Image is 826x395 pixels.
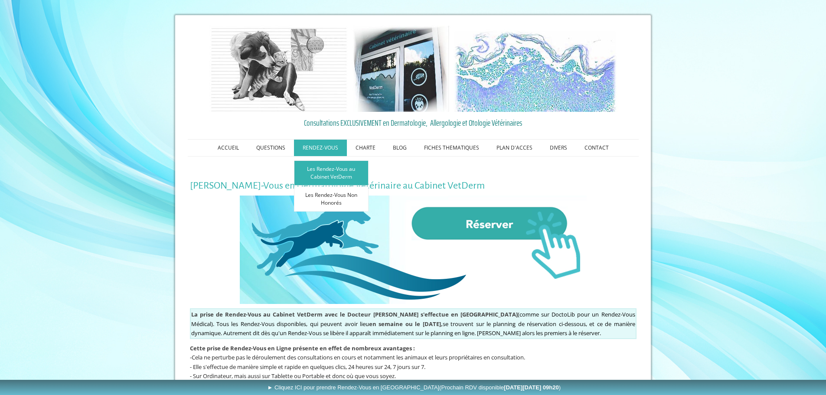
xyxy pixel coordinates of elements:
a: CONTACT [576,140,617,156]
a: Consultations EXCLUSIVEMENT en Dermatologie, Allergologie et Otologie Vétérinaires [190,116,637,129]
span: - Elle s'effectue de manière simple et rapide en quelques clics, 24 heures sur 24, 7 jours sur 7. [190,363,425,371]
span: rise de Rendez-Vous en Ligne présente en effet de nombreux avantages : [210,344,415,352]
span: - [190,353,192,361]
strong: La prise de Rendez-Vous au Cabinet VetDerm avec le Docteur [PERSON_NAME] s'effectue en [GEOGRAPHI... [191,310,518,318]
a: FICHES THEMATIQUES [415,140,488,156]
a: CHARTE [347,140,384,156]
a: DIVERS [541,140,576,156]
b: [DATE][DATE] 09h20 [504,384,559,391]
a: Les Rendez-Vous au Cabinet VetDerm [294,160,369,186]
a: RENDEZ-VOUS [294,140,347,156]
img: Rendez-Vous en Ligne au Cabinet VetDerm [240,196,587,304]
a: Les Rendez-Vous Non Honorés [294,186,369,212]
span: Cette p [190,344,415,352]
span: (Prochain RDV disponible ) [439,384,561,391]
span: en semaine ou le [DATE], [369,320,443,328]
a: ACCUEIL [209,140,248,156]
span: Cela ne perturbe pas le déroulement des consultations en cours et notamment les animaux et leurs ... [192,353,525,361]
span: ► Cliquez ICI pour prendre Rendez-Vous en [GEOGRAPHIC_DATA] [267,384,561,391]
a: BLOG [384,140,415,156]
h1: [PERSON_NAME]-Vous en Dermatologie Vétérinaire au Cabinet VetDerm [190,180,637,191]
span: - Sur Ordinateur, mais aussi sur Tablette ou Portable et donc où que vous soyez. [190,372,396,380]
a: QUESTIONS [248,140,294,156]
a: PLAN D'ACCES [488,140,541,156]
span: (comme [191,310,539,318]
span: sur DoctoLib pour un Rendez-Vous Médical). Tous les Rendez-Vous disponibles, qui peuvent avoir lieu [191,310,635,328]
